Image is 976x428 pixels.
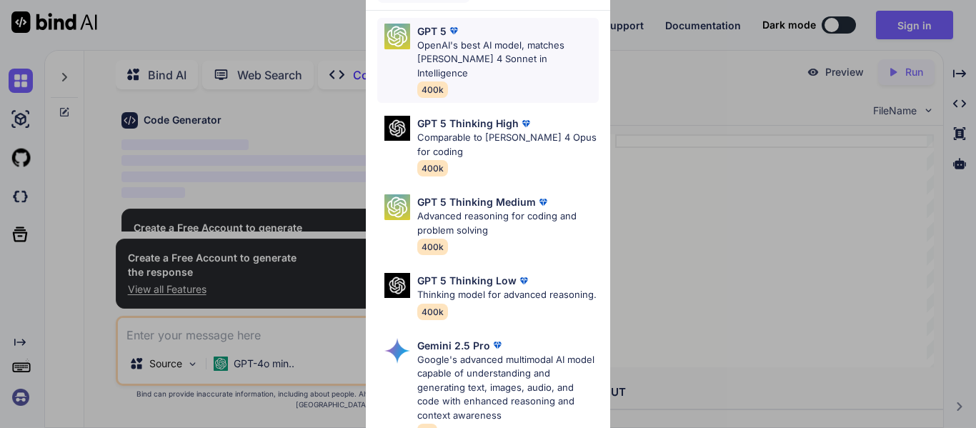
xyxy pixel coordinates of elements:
p: GPT 5 Thinking Medium [417,194,536,209]
p: GPT 5 [417,24,447,39]
p: OpenAI's best AI model, matches [PERSON_NAME] 4 Sonnet in Intelligence [417,39,599,81]
p: Comparable to [PERSON_NAME] 4 Opus for coding [417,131,599,159]
span: 400k [417,160,448,176]
p: GPT 5 Thinking High [417,116,519,131]
p: Thinking model for advanced reasoning. [417,288,597,302]
img: Pick Models [384,338,410,364]
p: GPT 5 Thinking Low [417,273,517,288]
img: Pick Models [384,194,410,220]
img: premium [490,338,504,352]
span: 400k [417,304,448,320]
img: premium [536,195,550,209]
img: premium [447,24,461,38]
img: Pick Models [384,273,410,298]
p: Google's advanced multimodal AI model capable of understanding and generating text, images, audio... [417,353,599,423]
img: Pick Models [384,24,410,49]
span: 400k [417,239,448,255]
p: Gemini 2.5 Pro [417,338,490,353]
img: premium [519,116,533,131]
img: premium [517,274,531,288]
p: Advanced reasoning for coding and problem solving [417,209,599,237]
img: Pick Models [384,116,410,141]
span: 400k [417,81,448,98]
